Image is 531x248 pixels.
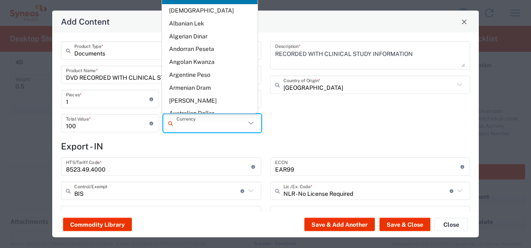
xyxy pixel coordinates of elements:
[162,81,258,94] span: Armenian Dram
[162,94,258,107] span: [PERSON_NAME]
[162,107,258,120] span: Australian Dollar
[61,141,470,152] h4: Export - IN
[379,218,430,231] button: Save & Close
[162,43,258,56] span: Andorran Peseta
[458,16,470,28] button: Close
[162,56,258,68] span: Angolan Kwanza
[61,15,110,28] h4: Add Content
[63,218,132,231] button: Commodity Library
[435,218,468,231] button: Close
[162,4,258,17] span: [DEMOGRAPHIC_DATA]
[162,17,258,30] span: Albanian Lek
[162,30,258,43] span: Algerian Dinar
[162,68,258,81] span: Argentine Peso
[304,218,375,231] button: Save & Add Another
